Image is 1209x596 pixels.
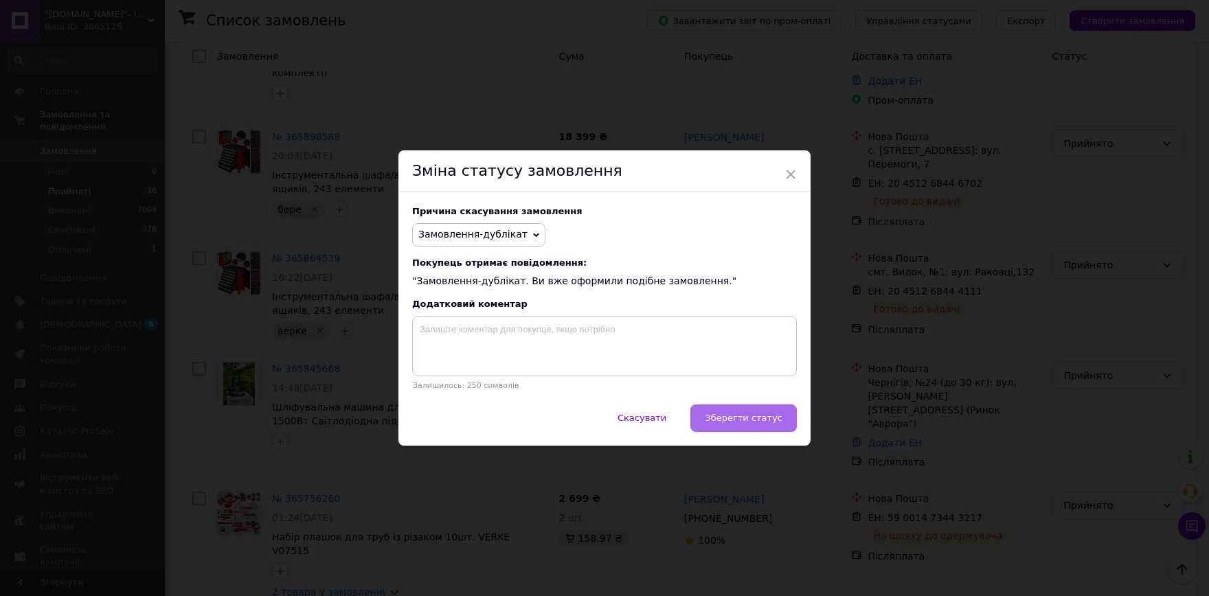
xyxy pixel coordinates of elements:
[412,257,797,268] span: Покупець отримає повідомлення:
[398,150,811,192] div: Зміна статусу замовлення
[784,163,797,186] span: ×
[412,257,797,288] div: "Замовлення-дублікат. Ви вже оформили подібне замовлення."
[412,206,797,216] div: Причина скасування замовлення
[618,413,666,423] span: Скасувати
[412,299,797,309] div: Додатковий коментар
[705,413,782,423] span: Зберегти статус
[418,229,528,240] span: Замовлення-дублікат
[603,404,681,432] button: Скасувати
[412,381,797,390] p: Залишилось: 250 символів
[690,404,797,432] button: Зберегти статус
